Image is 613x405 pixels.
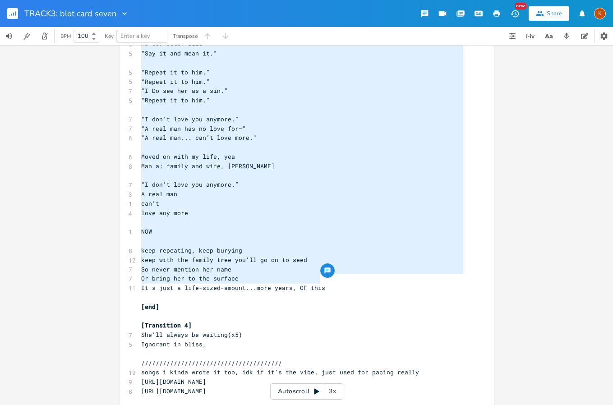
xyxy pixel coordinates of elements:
span: She’ll always be waiting(x5) [141,331,242,339]
button: K [594,3,606,24]
button: New [506,5,524,22]
div: Kat [594,8,606,19]
span: So never mention her name [141,265,231,273]
span: “I Do see her as a sin.” [141,87,228,95]
span: can’t [141,199,159,207]
div: 3x [324,383,341,400]
span: [URL][DOMAIN_NAME] [141,387,206,395]
span: “Repeat it to him.” [141,78,210,86]
span: keep repeating, keep burying [141,246,242,254]
span: A real man [141,190,177,198]
span: [URL][DOMAIN_NAME] [141,377,206,386]
span: “I don’t love you anymore.” [141,115,239,123]
span: It's just a life-sized-amount...more years, OF this [141,284,325,292]
span: /////////////////////////////////////// [141,359,282,367]
div: Transpose [173,33,198,39]
span: Or bring her to the surface [141,274,239,282]
span: Ignorant in bliss, [141,340,206,348]
div: New [515,3,526,9]
span: [end] [141,303,159,311]
span: “A real man has no love for—” [141,124,246,133]
span: Man a: family and wife, [PERSON_NAME] [141,162,275,170]
span: love any more [141,209,188,217]
span: TRACK3: blot card seven [24,9,116,18]
div: Share [547,9,562,18]
span: “Repeat it to him.” [141,68,210,76]
span: “I don’t love you anymore.” [141,180,239,189]
span: Enter a key [120,32,150,40]
div: Autoscroll [270,383,343,400]
div: Key [105,33,114,39]
span: [Transition 4] [141,321,192,329]
span: "A real man... can’t love more." [141,133,257,142]
span: keep with the family tree you'll go on to seed [141,256,307,264]
span: NOW [141,227,152,235]
span: “Repeat it to him.” [141,96,210,104]
button: Share [529,6,569,21]
span: Moved on with my life, yea [141,152,235,161]
span: “Say it and mean it.” [141,49,217,57]
span: songs i kinda wrote it too, idk if it's the vibe. just used for pacing really [141,368,419,376]
div: BPM [60,34,71,39]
